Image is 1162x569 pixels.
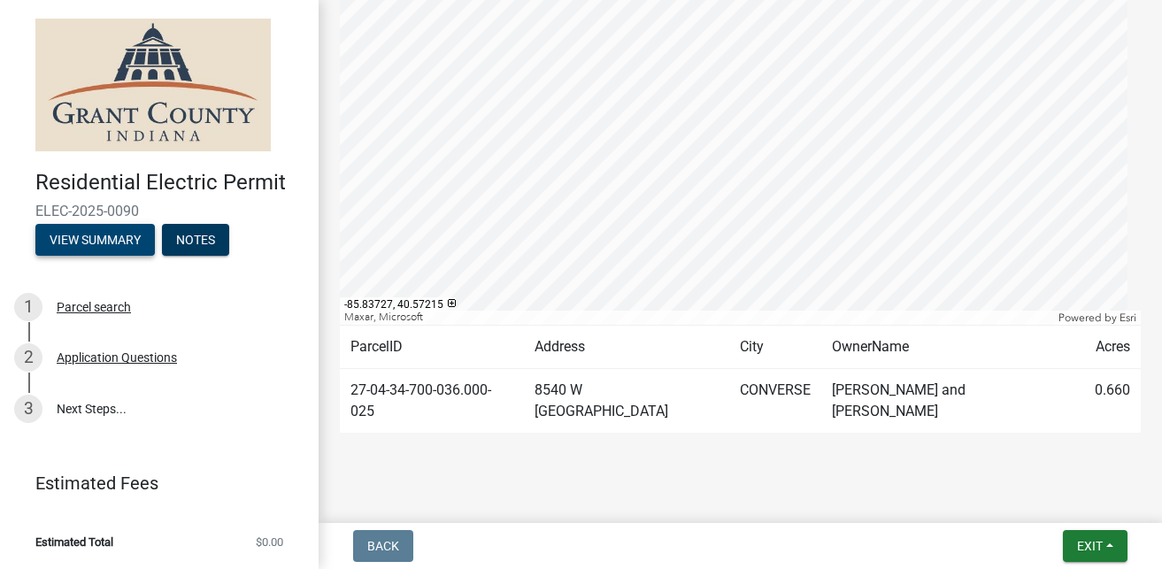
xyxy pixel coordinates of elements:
td: [PERSON_NAME] and [PERSON_NAME] [821,369,1084,434]
button: View Summary [35,224,155,256]
span: $0.00 [256,536,283,548]
div: 2 [14,343,42,372]
span: Back [367,539,399,553]
td: 27-04-34-700-036.000-025 [340,369,524,434]
td: City [729,326,821,369]
button: Notes [162,224,229,256]
div: Application Questions [57,351,177,364]
div: 3 [14,395,42,423]
button: Exit [1063,530,1127,562]
div: Maxar, Microsoft [340,311,1054,325]
button: Back [353,530,413,562]
wm-modal-confirm: Notes [162,234,229,248]
td: Acres [1084,326,1141,369]
div: 1 [14,293,42,321]
td: 0.660 [1084,369,1141,434]
span: Estimated Total [35,536,113,548]
td: ParcelID [340,326,524,369]
td: Address [524,326,729,369]
td: CONVERSE [729,369,821,434]
h4: Residential Electric Permit [35,170,304,196]
a: Estimated Fees [14,465,290,501]
td: OwnerName [821,326,1084,369]
wm-modal-confirm: Summary [35,234,155,248]
span: Exit [1077,539,1103,553]
span: ELEC-2025-0090 [35,203,283,219]
div: Powered by [1054,311,1141,325]
div: Parcel search [57,301,131,313]
img: Grant County, Indiana [35,19,271,151]
a: Esri [1120,311,1136,324]
td: 8540 W [GEOGRAPHIC_DATA] [524,369,729,434]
